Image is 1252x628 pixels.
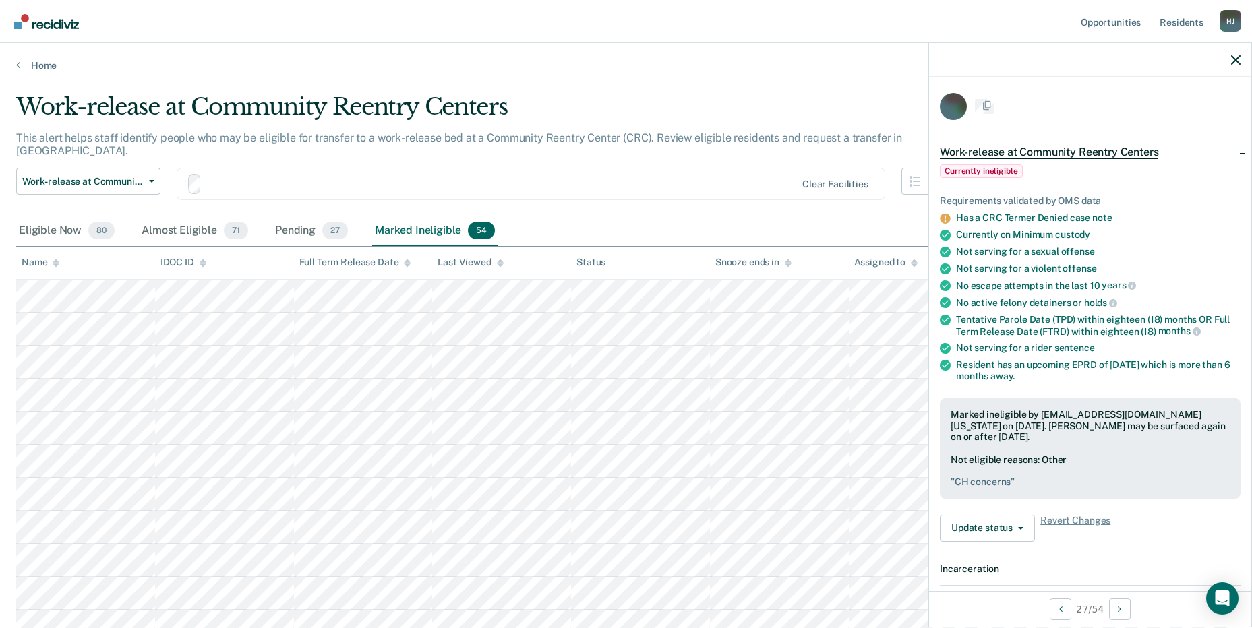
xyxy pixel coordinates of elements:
button: Update status [940,515,1035,542]
div: Assigned to [854,257,918,268]
span: sentence [1054,342,1095,353]
div: No active felony detainers or [956,296,1241,309]
div: Last Viewed [438,257,503,268]
div: Resident has an upcoming EPRD of [DATE] which is more than 6 months [956,359,1241,382]
span: holds [1084,297,1117,308]
div: Currently on Minimum [956,229,1241,241]
span: 71 [224,222,248,239]
span: months [1158,325,1201,336]
span: offense [1061,246,1095,257]
div: Requirements validated by OMS data [940,195,1241,207]
div: Pending [272,216,351,246]
div: Not eligible reasons: Other [951,454,1230,488]
span: Work-release at Community Reentry Centers [22,176,144,187]
p: This alert helps staff identify people who may be eligible for transfer to a work-release bed at ... [16,131,902,157]
span: 80 [88,222,115,239]
div: Marked Ineligible [372,216,498,246]
span: custody [1055,229,1090,240]
span: Revert Changes [1040,515,1110,542]
a: Home [16,59,1236,71]
div: Clear facilities [802,179,868,190]
div: IDOC ID [160,257,206,268]
div: Marked ineligible by [EMAIL_ADDRESS][DOMAIN_NAME][US_STATE] on [DATE]. [PERSON_NAME] may be surfa... [951,409,1230,443]
pre: " CH concerns " [951,476,1230,488]
span: offense [1063,263,1096,274]
div: H J [1220,10,1241,32]
div: Snooze ends in [715,257,792,268]
dt: Incarceration [940,563,1241,575]
span: 27 [322,222,348,239]
div: Tentative Parole Date (TPD) within eighteen (18) months OR Full Term Release Date (FTRD) within e... [956,314,1241,337]
span: years [1102,280,1136,290]
div: Work-release at Community Reentry Centers [16,93,955,131]
div: Full Term Release Date [299,257,411,268]
button: Next Opportunity [1109,598,1131,620]
div: No escape attempts in the last 10 [956,280,1241,292]
div: 27 / 54 [929,591,1251,627]
img: Recidiviz [14,14,79,29]
div: Almost Eligible [139,216,251,246]
div: Not serving for a violent [956,263,1241,274]
div: Not serving for a sexual [956,246,1241,257]
span: away. [990,371,1015,381]
div: Not serving for a rider [956,342,1241,354]
span: 54 [468,222,495,239]
div: Open Intercom Messenger [1206,582,1239,615]
button: Profile dropdown button [1220,10,1241,32]
div: Status [576,257,605,268]
span: Currently ineligible [940,164,1023,178]
div: Eligible Now [16,216,117,246]
div: Name [22,257,59,268]
div: Has a CRC Termer Denied case note [956,212,1241,224]
button: Previous Opportunity [1050,598,1071,620]
span: Work-release at Community Reentry Centers [940,146,1158,159]
div: Work-release at Community Reentry CentersCurrently ineligible [929,131,1251,190]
